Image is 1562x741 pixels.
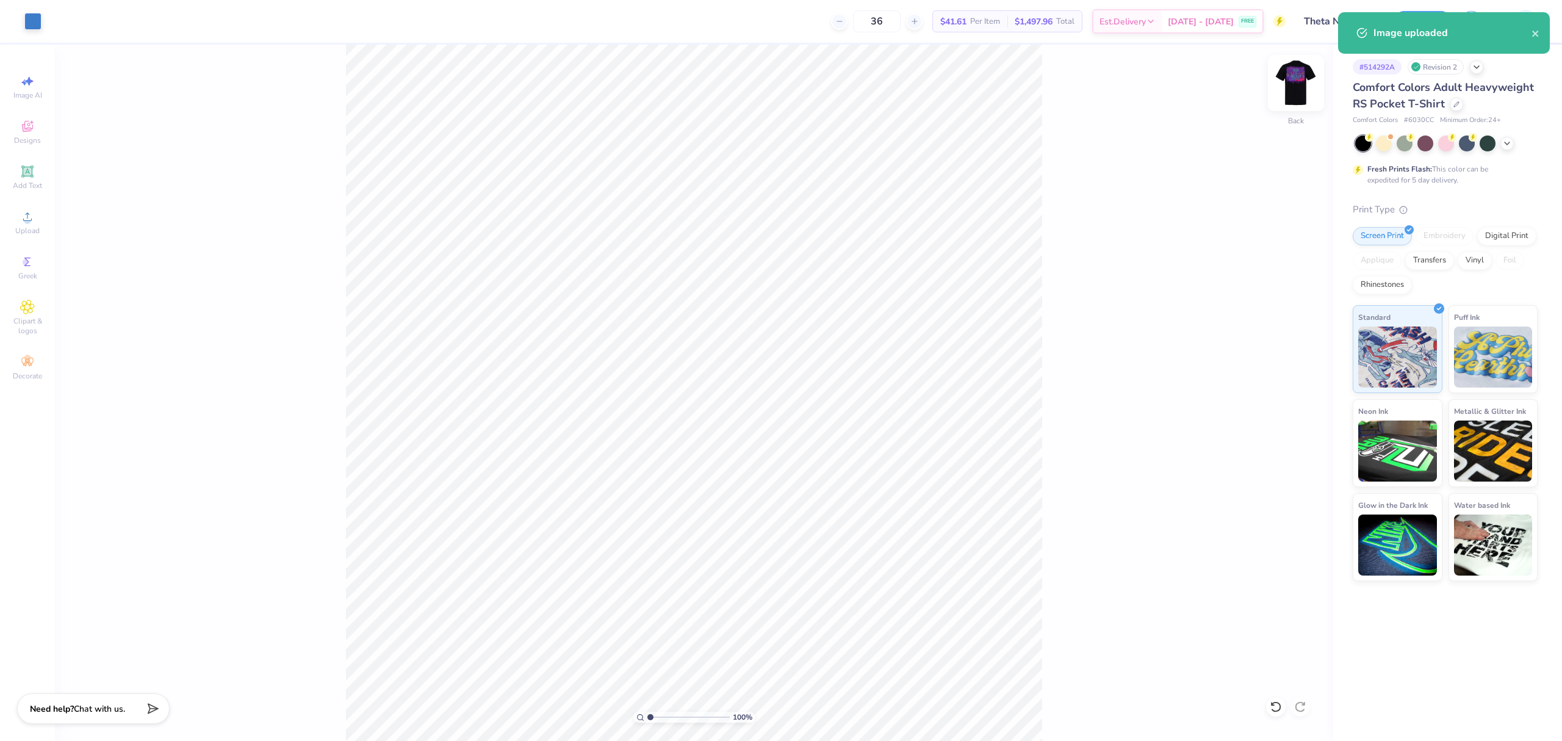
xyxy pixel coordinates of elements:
span: Decorate [13,371,42,381]
span: Puff Ink [1454,311,1480,324]
img: Water based Ink [1454,515,1533,576]
span: 100 % [733,712,752,723]
input: Untitled Design [1295,9,1384,34]
img: Back [1272,59,1320,107]
img: Metallic & Glitter Ink [1454,421,1533,482]
span: Neon Ink [1358,405,1388,417]
span: Est. Delivery [1100,15,1146,28]
input: – – [853,10,901,32]
div: Transfers [1405,251,1454,270]
div: Image uploaded [1373,26,1531,40]
img: Neon Ink [1358,421,1437,482]
div: # 514292A [1353,59,1402,74]
div: Vinyl [1458,251,1492,270]
div: Digital Print [1477,227,1536,245]
img: Standard [1358,327,1437,388]
span: [DATE] - [DATE] [1168,15,1234,28]
div: Applique [1353,251,1402,270]
span: Image AI [13,90,42,100]
span: FREE [1241,17,1254,26]
div: Embroidery [1416,227,1474,245]
span: Chat with us. [74,703,125,715]
span: Designs [14,136,41,145]
span: Per Item [970,15,1000,28]
span: Comfort Colors Adult Heavyweight RS Pocket T-Shirt [1353,80,1534,111]
div: Back [1288,115,1304,126]
img: Glow in the Dark Ink [1358,515,1437,576]
span: Metallic & Glitter Ink [1454,405,1526,417]
span: Greek [18,271,37,281]
span: $41.61 [940,15,966,28]
div: Revision 2 [1408,59,1464,74]
div: Rhinestones [1353,276,1412,294]
div: Print Type [1353,203,1538,217]
span: Total [1056,15,1074,28]
div: Foil [1495,251,1524,270]
strong: Fresh Prints Flash: [1367,164,1432,174]
span: # 6030CC [1404,115,1434,126]
span: Comfort Colors [1353,115,1398,126]
span: Clipart & logos [6,316,49,336]
span: Water based Ink [1454,499,1510,511]
span: Glow in the Dark Ink [1358,499,1428,511]
div: Screen Print [1353,227,1412,245]
button: close [1531,26,1540,40]
span: $1,497.96 [1015,15,1053,28]
div: This color can be expedited for 5 day delivery. [1367,164,1517,186]
span: Minimum Order: 24 + [1440,115,1501,126]
span: Standard [1358,311,1391,324]
span: Add Text [13,181,42,190]
img: Puff Ink [1454,327,1533,388]
span: Upload [15,226,40,236]
strong: Need help? [30,703,74,715]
